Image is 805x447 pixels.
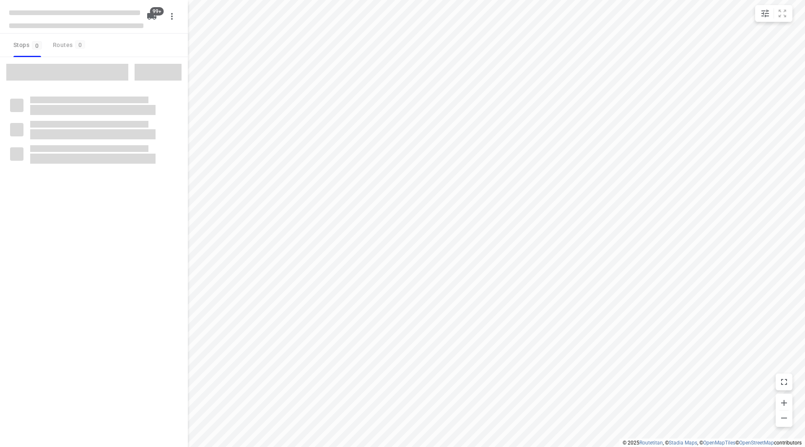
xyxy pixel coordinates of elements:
a: OpenMapTiles [703,440,735,446]
div: small contained button group [755,5,792,22]
a: Routetitan [639,440,663,446]
a: Stadia Maps [669,440,697,446]
a: OpenStreetMap [739,440,774,446]
button: Map settings [757,5,774,22]
li: © 2025 , © , © © contributors [623,440,802,446]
